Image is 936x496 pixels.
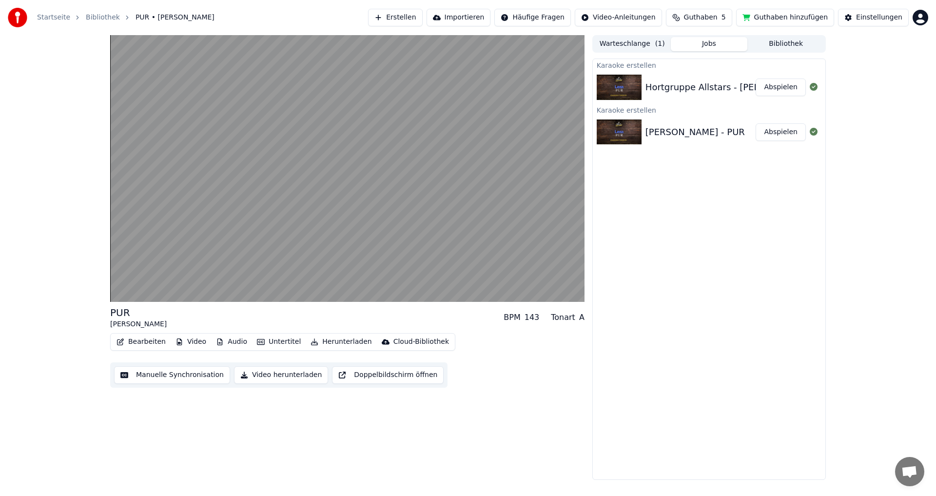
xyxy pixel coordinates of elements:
[136,13,214,22] span: PUR • [PERSON_NAME]
[307,335,375,349] button: Herunterladen
[655,39,665,49] span: ( 1 )
[110,319,167,329] div: [PERSON_NAME]
[594,37,671,51] button: Warteschlange
[393,337,449,347] div: Cloud-Bibliothek
[86,13,120,22] a: Bibliothek
[551,312,575,323] div: Tonart
[593,59,825,71] div: Karaoke erstellen
[838,9,909,26] button: Einstellungen
[332,366,444,384] button: Doppelbildschirm öffnen
[856,13,902,22] div: Einstellungen
[756,79,806,96] button: Abspielen
[895,457,924,486] div: Chat öffnen
[525,312,540,323] div: 143
[212,335,251,349] button: Audio
[756,123,806,141] button: Abspielen
[113,335,170,349] button: Bearbeiten
[666,9,732,26] button: Guthaben5
[37,13,214,22] nav: breadcrumb
[253,335,305,349] button: Untertitel
[234,366,328,384] button: Video herunterladen
[579,312,585,323] div: A
[494,9,571,26] button: Häufige Fragen
[8,8,27,27] img: youka
[736,9,835,26] button: Guthaben hinzufügen
[172,335,210,349] button: Video
[721,13,726,22] span: 5
[645,125,745,139] div: [PERSON_NAME] - PUR
[114,366,230,384] button: Manuelle Synchronisation
[747,37,824,51] button: Bibliothek
[575,9,662,26] button: Video-Anleitungen
[645,80,813,94] div: Hortgruppe Allstars - [PERSON_NAME]
[593,104,825,116] div: Karaoke erstellen
[504,312,520,323] div: BPM
[427,9,491,26] button: Importieren
[37,13,70,22] a: Startseite
[684,13,718,22] span: Guthaben
[368,9,422,26] button: Erstellen
[110,306,167,319] div: PUR
[671,37,748,51] button: Jobs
